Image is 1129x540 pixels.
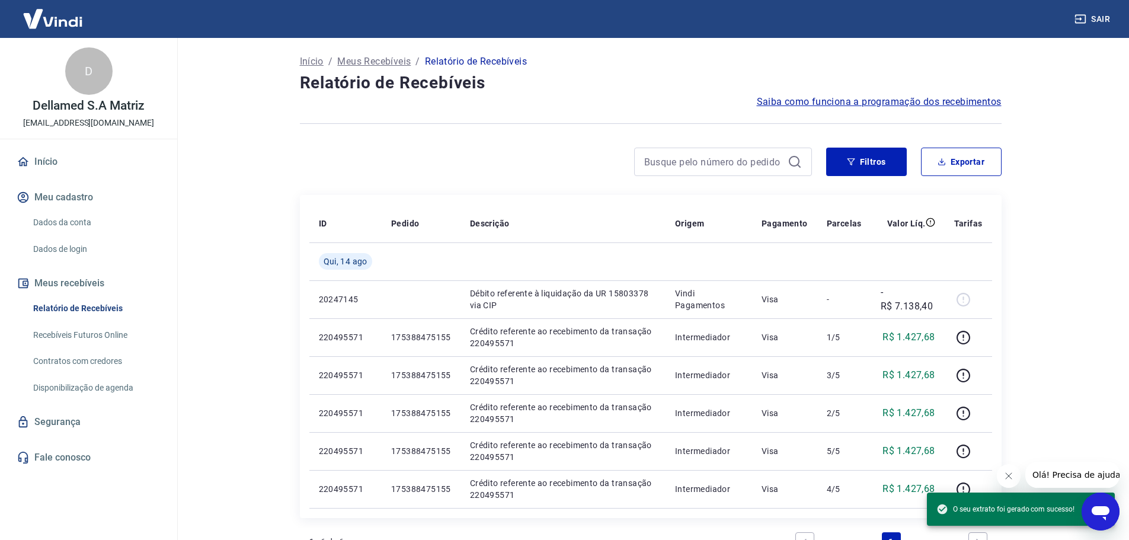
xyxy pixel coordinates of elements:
[391,483,451,495] p: 175388475155
[470,287,656,311] p: Débito referente à liquidação da UR 15803378 via CIP
[391,445,451,457] p: 175388475155
[28,376,163,400] a: Disponibilização de agenda
[470,439,656,463] p: Crédito referente ao recebimento da transação 220495571
[14,445,163,471] a: Fale conosco
[319,407,372,419] p: 220495571
[300,71,1002,95] h4: Relatório de Recebíveis
[319,218,327,229] p: ID
[826,148,907,176] button: Filtros
[882,406,935,420] p: R$ 1.427,68
[675,369,743,381] p: Intermediador
[14,409,163,435] a: Segurança
[14,184,163,210] button: Meu cadastro
[936,503,1074,515] span: O seu extrato foi gerado com sucesso!
[882,368,935,382] p: R$ 1.427,68
[675,483,743,495] p: Intermediador
[319,293,372,305] p: 20247145
[827,445,862,457] p: 5/5
[762,293,808,305] p: Visa
[644,153,783,171] input: Busque pelo número do pedido
[675,445,743,457] p: Intermediador
[470,218,510,229] p: Descrição
[675,218,704,229] p: Origem
[324,255,367,267] span: Qui, 14 ago
[23,117,154,129] p: [EMAIL_ADDRESS][DOMAIN_NAME]
[1082,493,1120,531] iframe: Botão para abrir a janela de mensagens
[762,331,808,343] p: Visa
[827,331,862,343] p: 1/5
[65,47,113,95] div: D
[391,218,419,229] p: Pedido
[28,237,163,261] a: Dados de login
[675,331,743,343] p: Intermediador
[882,482,935,496] p: R$ 1.427,68
[415,55,420,69] p: /
[997,464,1021,488] iframe: Fechar mensagem
[470,325,656,349] p: Crédito referente ao recebimento da transação 220495571
[827,407,862,419] p: 2/5
[328,55,332,69] p: /
[28,323,163,347] a: Recebíveis Futuros Online
[827,483,862,495] p: 4/5
[14,1,91,37] img: Vindi
[762,218,808,229] p: Pagamento
[762,445,808,457] p: Visa
[470,401,656,425] p: Crédito referente ao recebimento da transação 220495571
[921,148,1002,176] button: Exportar
[28,349,163,373] a: Contratos com credores
[391,369,451,381] p: 175388475155
[337,55,411,69] a: Meus Recebíveis
[882,330,935,344] p: R$ 1.427,68
[14,270,163,296] button: Meus recebíveis
[470,363,656,387] p: Crédito referente ao recebimento da transação 220495571
[1072,8,1115,30] button: Sair
[757,95,1002,109] a: Saiba como funciona a programação dos recebimentos
[391,331,451,343] p: 175388475155
[319,369,372,381] p: 220495571
[425,55,527,69] p: Relatório de Recebíveis
[762,369,808,381] p: Visa
[887,218,926,229] p: Valor Líq.
[470,477,656,501] p: Crédito referente ao recebimento da transação 220495571
[827,369,862,381] p: 3/5
[762,483,808,495] p: Visa
[319,483,372,495] p: 220495571
[14,149,163,175] a: Início
[762,407,808,419] p: Visa
[33,100,144,112] p: Dellamed S.A Matriz
[827,218,862,229] p: Parcelas
[391,407,451,419] p: 175388475155
[300,55,324,69] a: Início
[882,444,935,458] p: R$ 1.427,68
[1025,462,1120,488] iframe: Mensagem da empresa
[28,296,163,321] a: Relatório de Recebíveis
[675,287,743,311] p: Vindi Pagamentos
[7,8,100,18] span: Olá! Precisa de ajuda?
[881,285,935,314] p: -R$ 7.138,40
[827,293,862,305] p: -
[28,210,163,235] a: Dados da conta
[675,407,743,419] p: Intermediador
[319,331,372,343] p: 220495571
[954,218,983,229] p: Tarifas
[319,445,372,457] p: 220495571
